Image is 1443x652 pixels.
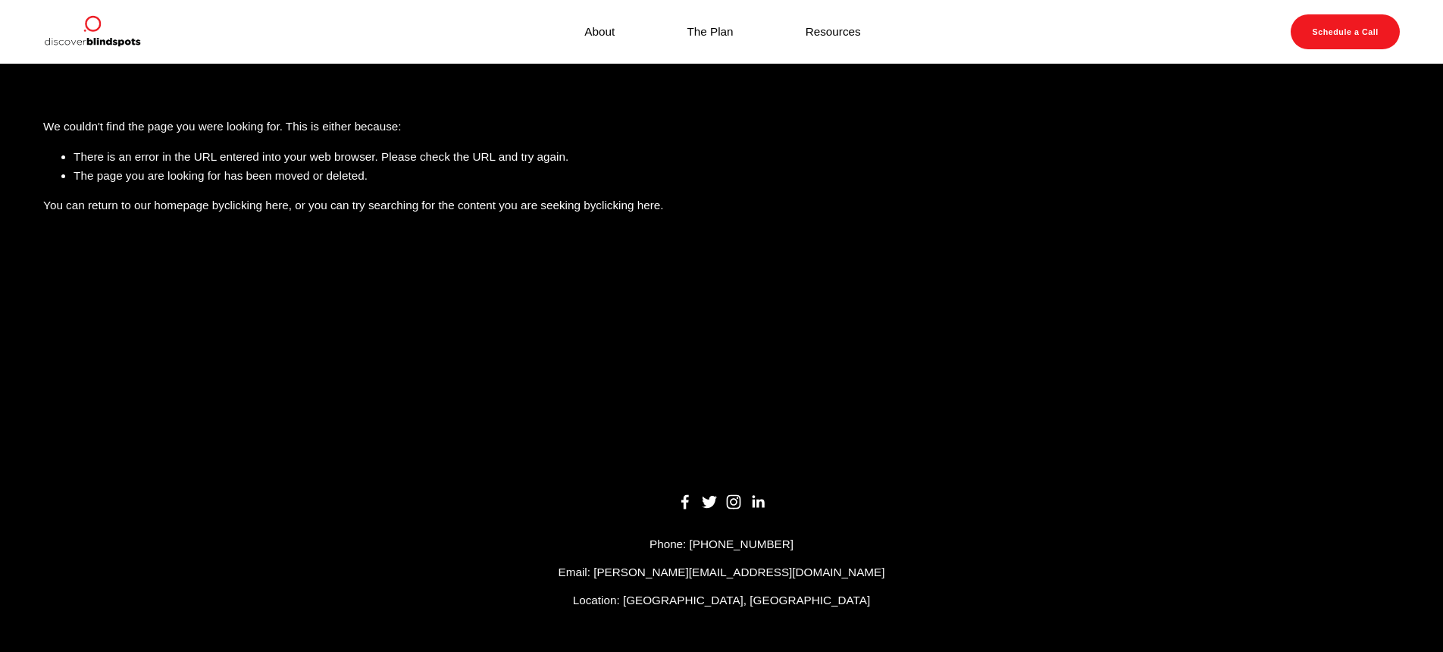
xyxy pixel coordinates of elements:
[596,199,660,212] a: clicking here
[750,494,765,509] a: LinkedIn
[43,535,1400,553] p: Phone: [PHONE_NUMBER]
[584,21,615,42] a: About
[74,148,1400,166] li: There is an error in the URL entered into your web browser. Please check the URL and try again.
[74,167,1400,185] li: The page you are looking for has been moved or deleted.
[678,494,693,509] a: Facebook
[43,591,1400,610] p: Location: [GEOGRAPHIC_DATA], [GEOGRAPHIC_DATA]
[43,196,1400,215] p: You can return to our homepage by , or you can try searching for the content you are seeking by .
[702,494,717,509] a: Twitter
[43,563,1400,581] p: Email: [PERSON_NAME][EMAIL_ADDRESS][DOMAIN_NAME]
[1291,14,1400,49] a: Schedule a Call
[687,21,733,42] a: The Plan
[43,74,1400,136] p: We couldn't find the page you were looking for. This is either because:
[726,494,741,509] a: Instagram
[224,199,289,212] a: clicking here
[806,21,861,42] a: Resources
[43,14,140,49] img: Discover Blind Spots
